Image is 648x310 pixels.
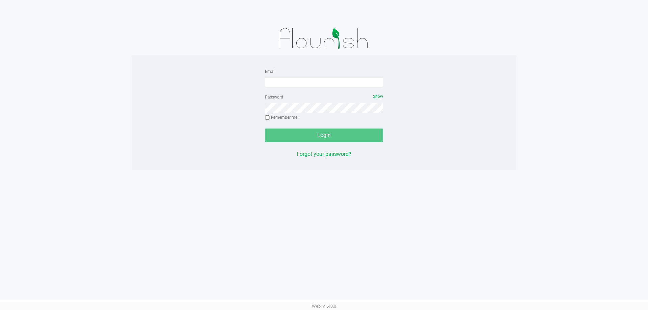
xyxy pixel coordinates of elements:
label: Email [265,68,275,75]
input: Remember me [265,115,270,120]
label: Remember me [265,114,297,120]
button: Forgot your password? [297,150,351,158]
span: Web: v1.40.0 [312,304,336,309]
span: Show [373,94,383,99]
label: Password [265,94,283,100]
